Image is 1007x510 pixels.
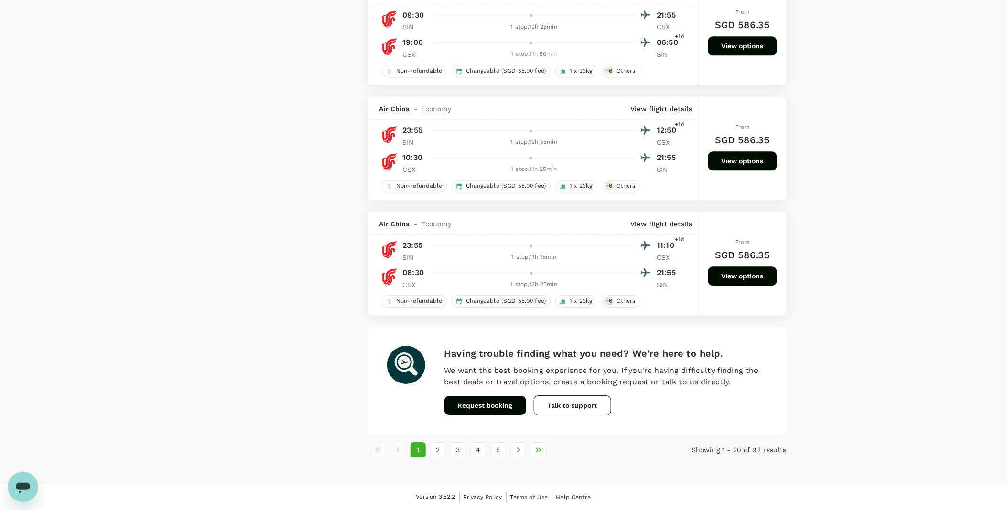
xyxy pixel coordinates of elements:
[382,295,447,308] div: Non-refundable
[715,247,770,263] h6: SGD 586.35
[393,297,446,305] span: Non-refundable
[421,219,451,229] span: Economy
[735,124,750,130] span: From
[566,297,596,305] span: 1 x 23kg
[510,494,548,500] span: Terms of Use
[403,280,427,289] p: CSX
[708,36,777,55] button: View options
[613,182,639,190] span: Others
[464,494,502,500] span: Privacy Policy
[403,10,424,21] p: 09:30
[657,22,681,32] p: CSX
[510,492,548,502] a: Terms of Use
[411,442,426,457] button: page 1
[464,492,502,502] a: Privacy Policy
[403,253,427,262] p: SIN
[657,10,681,21] p: 21:55
[393,182,446,190] span: Non-refundable
[431,442,446,457] button: Go to page 2
[657,280,681,289] p: SIN
[555,65,597,77] div: 1 x 23kg
[566,67,596,75] span: 1 x 23kg
[708,151,777,170] button: View options
[379,240,399,259] img: CA
[379,152,399,171] img: CA
[433,138,636,147] div: 1 stop , 12h 55min
[735,9,750,15] span: From
[604,182,615,190] span: + 6
[491,442,506,457] button: Go to page 5
[403,138,427,147] p: SIN
[463,182,550,190] span: Changeable (SGD 55.00 fee)
[657,253,681,262] p: CSX
[657,50,681,59] p: SIN
[657,37,681,48] p: 06:50
[657,240,681,251] p: 11:10
[444,365,768,388] p: We want the best booking experience for you. If you're having difficulty finding the best deals o...
[433,280,636,289] div: 1 stop , 13h 25min
[463,67,550,75] span: Changeable (SGD 55.00 fee)
[675,120,684,129] span: +1d
[531,442,546,457] button: Go to last page
[382,180,447,192] div: Non-refundable
[444,346,768,361] h6: Having trouble finding what you need? We're here to help.
[403,50,427,59] p: CSX
[602,65,640,77] div: +6Others
[604,297,615,305] span: + 6
[379,37,399,56] img: CA
[647,445,787,455] p: Showing 1 - 20 of 92 results
[421,104,451,114] span: Economy
[433,50,636,59] div: 1 stop , 11h 50min
[410,219,421,229] span: -
[452,180,551,192] div: Changeable (SGD 55.00 fee)
[657,125,681,136] p: 12:50
[368,442,647,457] nav: pagination navigation
[602,180,640,192] div: +6Others
[403,37,423,48] p: 19:00
[433,253,636,262] div: 1 stop , 11h 15min
[675,32,684,42] span: +1d
[657,267,681,278] p: 21:55
[403,22,427,32] p: SIN
[393,67,446,75] span: Non-refundable
[657,152,681,163] p: 21:55
[379,9,399,28] img: CA
[604,67,615,75] span: + 6
[403,125,423,136] p: 23:55
[715,132,770,148] h6: SGD 586.35
[403,152,423,163] p: 10:30
[452,65,551,77] div: Changeable (SGD 55.00 fee)
[379,219,410,229] span: Air China
[471,442,486,457] button: Go to page 4
[555,295,597,308] div: 1 x 23kg
[463,297,550,305] span: Changeable (SGD 55.00 fee)
[8,472,38,502] iframe: Button to launch messaging window
[631,219,693,229] p: View flight details
[602,295,640,308] div: +6Others
[403,240,423,251] p: 23:55
[735,239,750,245] span: From
[403,165,427,174] p: CSX
[657,165,681,174] p: SIN
[556,494,591,500] span: Help Centre
[379,104,410,114] span: Air China
[433,165,636,174] div: 1 stop , 11h 25min
[657,138,681,147] p: CSX
[556,492,591,502] a: Help Centre
[433,22,636,32] div: 1 stop , 12h 25min
[534,395,611,415] button: Talk to support
[452,295,551,308] div: Changeable (SGD 55.00 fee)
[444,396,526,415] button: Request booking
[410,104,421,114] span: -
[379,267,399,286] img: CA
[613,297,639,305] span: Others
[382,65,447,77] div: Non-refundable
[675,235,684,244] span: +1d
[715,17,770,32] h6: SGD 586.35
[511,442,526,457] button: Go to next page
[451,442,466,457] button: Go to page 3
[403,267,424,278] p: 08:30
[555,180,597,192] div: 1 x 23kg
[631,104,693,114] p: View flight details
[566,182,596,190] span: 1 x 23kg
